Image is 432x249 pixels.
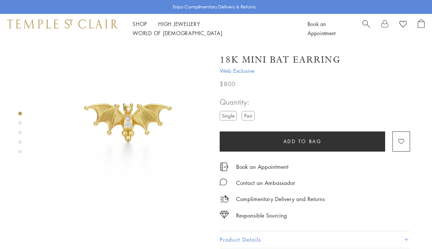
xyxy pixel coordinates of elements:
[220,96,258,108] span: Quantity:
[133,20,147,27] a: ShopShop
[242,111,255,120] label: Pair
[158,20,200,27] a: High JewelleryHigh Jewellery
[220,194,229,204] img: icon_delivery.svg
[220,211,229,218] img: icon_sourcing.svg
[236,178,295,187] div: Contact an Ambassador
[418,19,425,38] a: Open Shopping Bag
[283,137,322,145] span: Add to bag
[220,79,236,89] span: $800
[236,163,288,171] a: Book an Appointment
[362,19,370,38] a: Search
[133,19,291,38] nav: Main navigation
[236,194,325,204] p: Complimentary Delivery and Returns
[220,178,227,186] img: MessageIcon-01_2.svg
[173,3,256,11] p: Enjoy Complimentary Delivery & Returns
[220,163,228,171] img: icon_appointment.svg
[236,211,287,220] div: Responsible Sourcing
[133,29,222,37] a: World of [DEMOGRAPHIC_DATA]World of [DEMOGRAPHIC_DATA]
[220,111,237,120] label: Single
[220,53,341,66] h1: 18K Mini Bat Earring
[220,231,410,248] button: Product Details
[220,66,410,75] span: Web Exclusive
[7,19,118,28] img: Temple St. Clair
[395,215,425,242] iframe: Gorgias live chat messenger
[48,43,209,204] img: E18104-MINIBAT
[308,20,335,37] a: Book an Appointment
[18,110,22,159] div: Product gallery navigation
[399,19,407,30] a: View Wishlist
[220,131,385,152] button: Add to bag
